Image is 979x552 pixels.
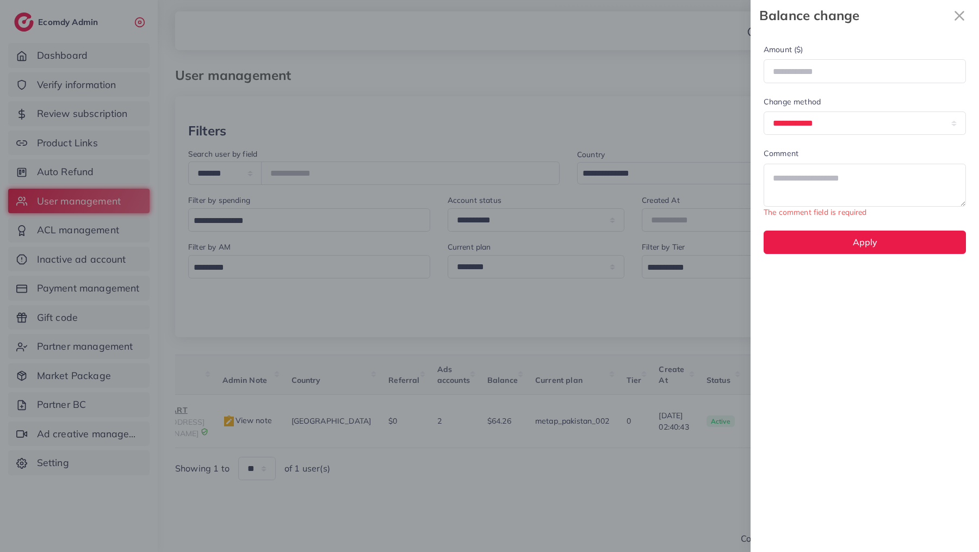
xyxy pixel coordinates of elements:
[949,4,970,27] button: Close
[853,237,877,247] span: Apply
[764,148,966,163] legend: Comment
[764,44,966,59] legend: Amount ($)
[949,5,970,27] svg: x
[764,96,966,111] legend: Change method
[764,207,867,216] small: The comment field is required
[764,231,966,254] button: Apply
[759,6,949,25] strong: Balance change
